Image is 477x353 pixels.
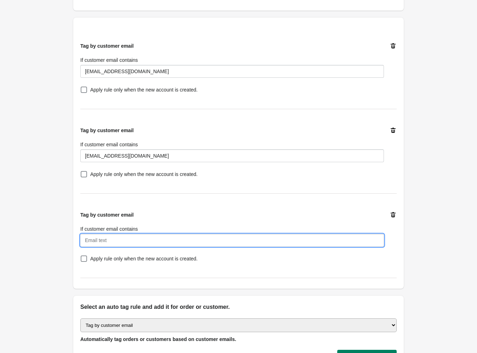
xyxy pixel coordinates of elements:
[80,128,134,133] span: Tag by customer email
[90,86,198,93] span: Apply rule only when the new account is created.
[80,149,384,162] input: Email text
[80,225,138,233] label: If customer email contains
[80,43,134,49] span: Tag by customer email
[80,57,138,64] label: If customer email contains
[80,303,397,311] h2: Select an auto tag rule and add it for order or customer.
[80,336,236,342] span: Automatically tag orders or customers based on customer emails.
[80,65,384,78] input: Email text
[80,234,384,247] input: Email text
[90,171,198,178] span: Apply rule only when the new account is created.
[80,212,134,218] span: Tag by customer email
[90,255,198,262] span: Apply rule only when the new account is created.
[80,141,138,148] label: If customer email contains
